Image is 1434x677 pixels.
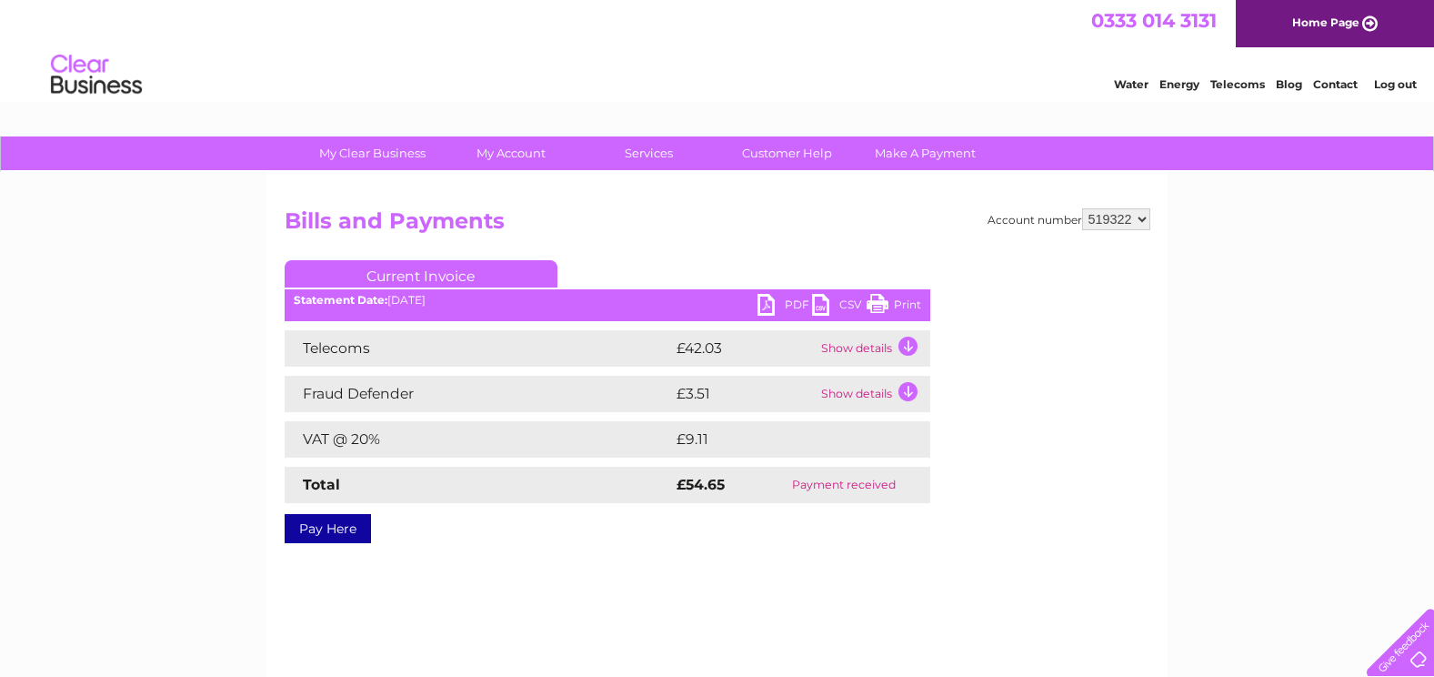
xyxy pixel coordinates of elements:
a: Water [1114,77,1148,91]
a: Customer Help [712,136,862,170]
a: 0333 014 3131 [1091,9,1217,32]
a: Current Invoice [285,260,557,288]
div: Clear Business is a trading name of Verastar Limited (registered in [GEOGRAPHIC_DATA] No. 3667643... [288,10,1148,88]
td: £9.11 [672,421,883,458]
img: logo.png [50,47,143,103]
td: Fraud Defender [285,376,672,412]
a: Log out [1374,77,1417,91]
td: Show details [817,330,930,367]
td: £3.51 [672,376,817,412]
a: PDF [757,294,812,320]
a: Energy [1159,77,1199,91]
h2: Bills and Payments [285,208,1150,243]
a: Contact [1313,77,1358,91]
div: [DATE] [285,294,930,307]
td: Show details [817,376,930,412]
a: My Clear Business [297,136,447,170]
a: Make A Payment [850,136,1000,170]
a: Pay Here [285,514,371,543]
a: My Account [436,136,586,170]
a: Telecoms [1210,77,1265,91]
strong: Total [303,476,340,493]
td: Telecoms [285,330,672,367]
td: Payment received [758,467,929,503]
td: £42.03 [672,330,817,367]
a: Blog [1276,77,1302,91]
a: Print [867,294,921,320]
a: CSV [812,294,867,320]
td: VAT @ 20% [285,421,672,458]
b: Statement Date: [294,293,387,307]
strong: £54.65 [677,476,725,493]
div: Account number [988,208,1150,230]
a: Services [574,136,724,170]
